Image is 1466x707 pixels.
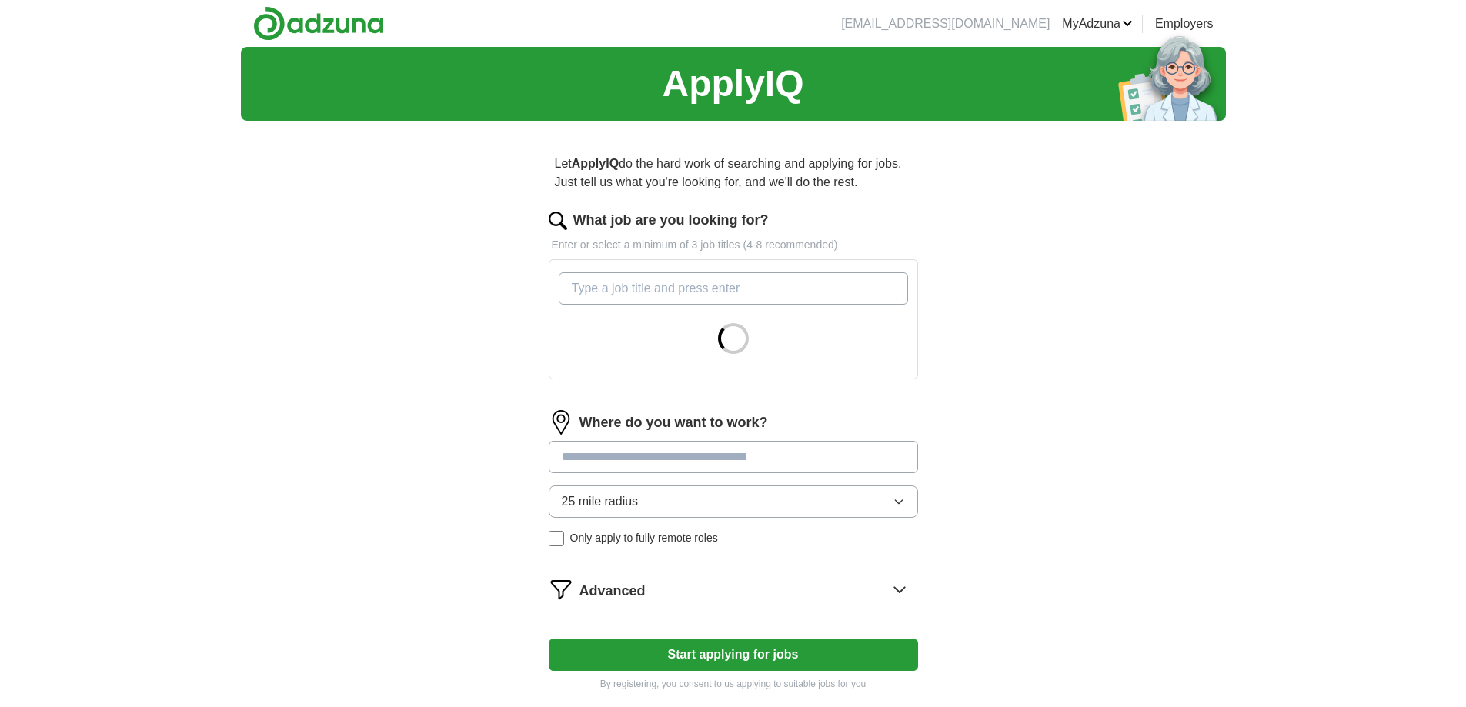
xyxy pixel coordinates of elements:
[253,6,384,41] img: Adzuna logo
[549,531,564,546] input: Only apply to fully remote roles
[572,157,619,170] strong: ApplyIQ
[841,15,1050,33] li: [EMAIL_ADDRESS][DOMAIN_NAME]
[549,410,573,435] img: location.png
[549,237,918,253] p: Enter or select a minimum of 3 job titles (4-8 recommended)
[549,212,567,230] img: search.png
[562,492,639,511] span: 25 mile radius
[549,639,918,671] button: Start applying for jobs
[570,530,718,546] span: Only apply to fully remote roles
[1062,15,1133,33] a: MyAdzuna
[573,210,769,231] label: What job are you looking for?
[579,581,646,602] span: Advanced
[549,577,573,602] img: filter
[662,56,803,112] h1: ApplyIQ
[549,485,918,518] button: 25 mile radius
[1155,15,1214,33] a: Employers
[579,412,768,433] label: Where do you want to work?
[559,272,908,305] input: Type a job title and press enter
[549,148,918,198] p: Let do the hard work of searching and applying for jobs. Just tell us what you're looking for, an...
[549,677,918,691] p: By registering, you consent to us applying to suitable jobs for you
